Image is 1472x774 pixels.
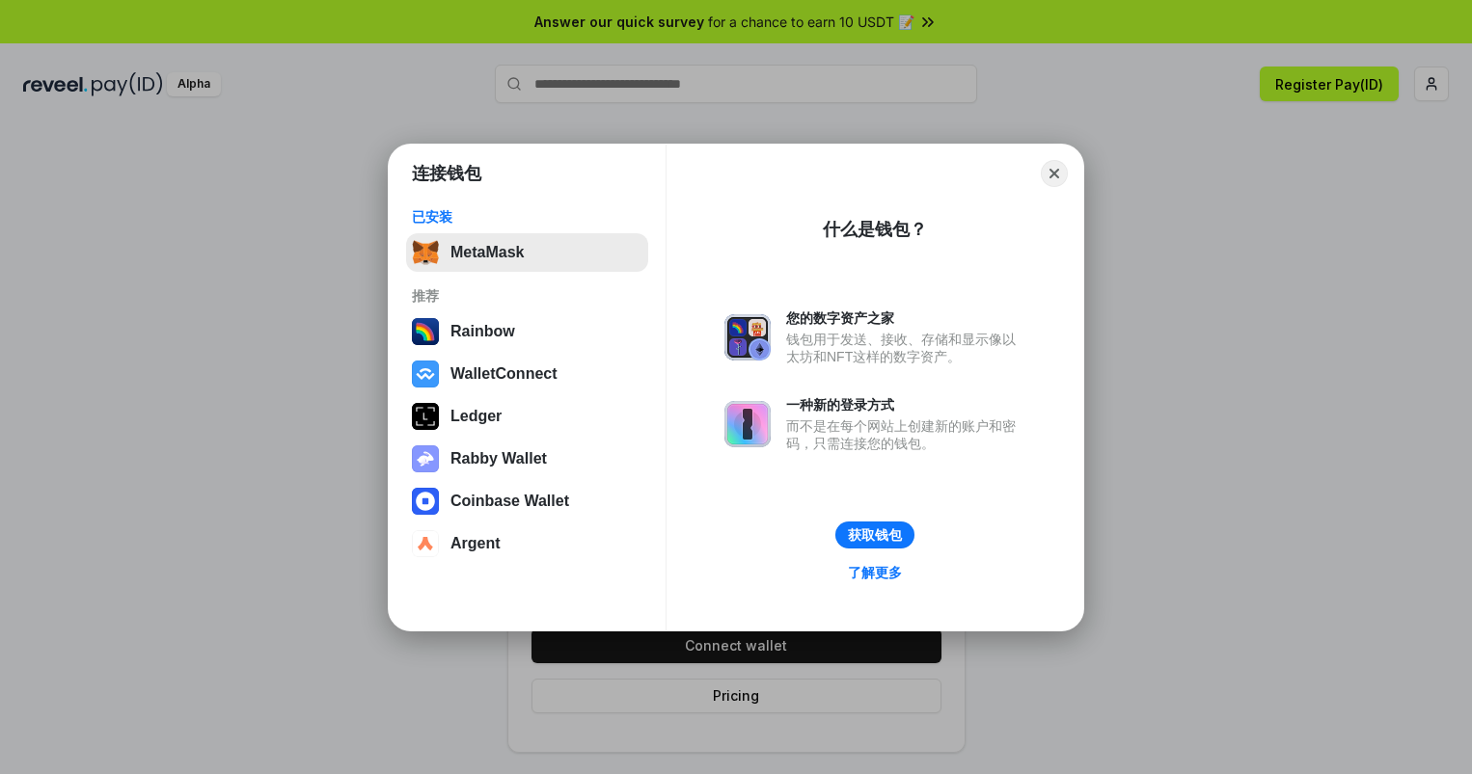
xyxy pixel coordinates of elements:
div: 什么是钱包？ [823,218,927,241]
div: 一种新的登录方式 [786,396,1025,414]
div: 了解更多 [848,564,902,581]
button: 获取钱包 [835,521,914,548]
button: WalletConnect [406,355,648,393]
img: svg+xml,%3Csvg%20xmlns%3D%22http%3A%2F%2Fwww.w3.org%2F2000%2Fsvg%22%20width%3D%2228%22%20height%3... [412,403,439,430]
button: Ledger [406,397,648,436]
button: Rabby Wallet [406,440,648,478]
img: svg+xml,%3Csvg%20width%3D%2228%22%20height%3D%2228%22%20viewBox%3D%220%200%2028%2028%22%20fill%3D... [412,530,439,557]
img: svg+xml,%3Csvg%20width%3D%2228%22%20height%3D%2228%22%20viewBox%3D%220%200%2028%2028%22%20fill%3D... [412,360,439,387]
div: Argent [450,535,501,552]
img: svg+xml,%3Csvg%20xmlns%3D%22http%3A%2F%2Fwww.w3.org%2F2000%2Fsvg%22%20fill%3D%22none%22%20viewBox... [412,445,439,472]
div: 获取钱包 [848,526,902,544]
div: Coinbase Wallet [450,493,569,510]
button: Argent [406,524,648,563]
div: 已安装 [412,208,642,226]
div: Ledger [450,408,502,425]
img: svg+xml,%3Csvg%20width%3D%2228%22%20height%3D%2228%22%20viewBox%3D%220%200%2028%2028%22%20fill%3D... [412,488,439,515]
button: Coinbase Wallet [406,482,648,520]
div: 而不是在每个网站上创建新的账户和密码，只需连接您的钱包。 [786,417,1025,452]
div: 钱包用于发送、接收、存储和显示像以太坊和NFT这样的数字资产。 [786,331,1025,365]
button: Close [1041,160,1068,187]
div: 您的数字资产之家 [786,309,1025,327]
div: Rainbow [450,323,515,340]
a: 了解更多 [836,560,913,585]
div: WalletConnect [450,365,558,383]
button: Rainbow [406,312,648,351]
img: svg+xml,%3Csvg%20xmlns%3D%22http%3A%2F%2Fwww.w3.org%2F2000%2Fsvg%22%20fill%3D%22none%22%20viewBox... [724,401,771,447]
div: MetaMask [450,244,524,261]
img: svg+xml,%3Csvg%20width%3D%22120%22%20height%3D%22120%22%20viewBox%3D%220%200%20120%20120%22%20fil... [412,318,439,345]
div: Rabby Wallet [450,450,547,467]
div: 推荐 [412,287,642,305]
h1: 连接钱包 [412,162,481,185]
button: MetaMask [406,233,648,272]
img: svg+xml,%3Csvg%20fill%3D%22none%22%20height%3D%2233%22%20viewBox%3D%220%200%2035%2033%22%20width%... [412,239,439,266]
img: svg+xml,%3Csvg%20xmlns%3D%22http%3A%2F%2Fwww.w3.org%2F2000%2Fsvg%22%20fill%3D%22none%22%20viewBox... [724,314,771,360]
